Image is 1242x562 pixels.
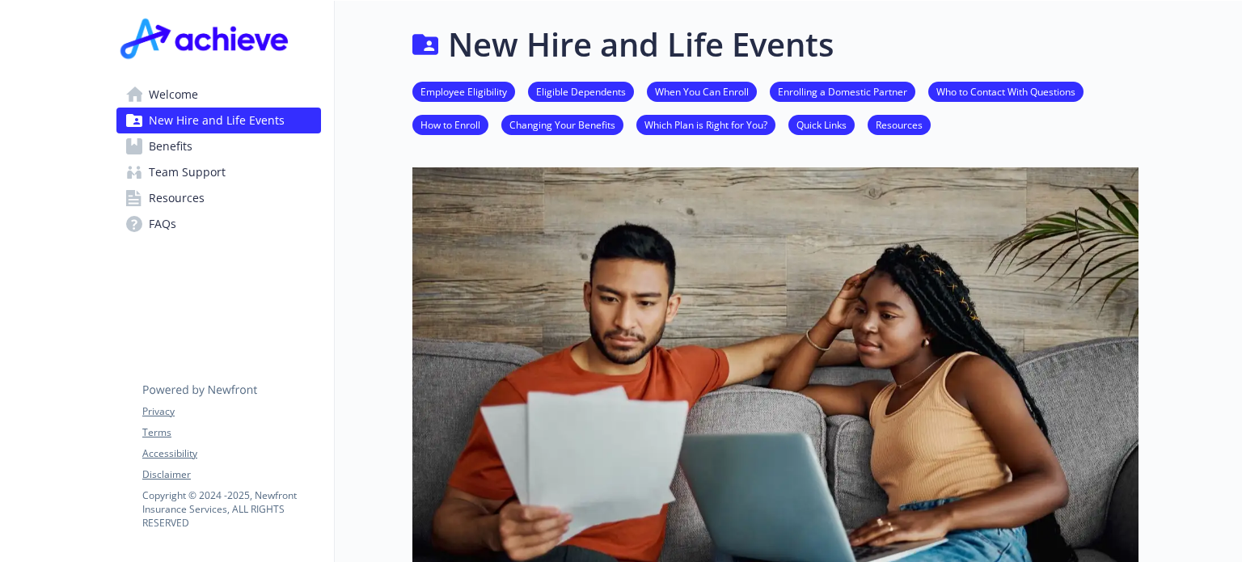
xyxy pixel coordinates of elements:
a: Benefits [116,133,321,159]
a: Changing Your Benefits [501,116,623,132]
a: Welcome [116,82,321,108]
a: Terms [142,425,320,440]
p: Copyright © 2024 - 2025 , Newfront Insurance Services, ALL RIGHTS RESERVED [142,488,320,530]
span: New Hire and Life Events [149,108,285,133]
a: Accessibility [142,446,320,461]
h1: New Hire and Life Events [448,20,834,69]
a: FAQs [116,211,321,237]
a: Employee Eligibility [412,83,515,99]
a: Enrolling a Domestic Partner [770,83,915,99]
a: Quick Links [788,116,855,132]
a: Resources [116,185,321,211]
a: New Hire and Life Events [116,108,321,133]
span: Benefits [149,133,192,159]
span: Team Support [149,159,226,185]
span: Resources [149,185,205,211]
a: Eligible Dependents [528,83,634,99]
a: Which Plan is Right for You? [636,116,775,132]
a: Resources [868,116,931,132]
a: When You Can Enroll [647,83,757,99]
a: Disclaimer [142,467,320,482]
a: Team Support [116,159,321,185]
span: Welcome [149,82,198,108]
a: How to Enroll [412,116,488,132]
a: Privacy [142,404,320,419]
a: Who to Contact With Questions [928,83,1084,99]
span: FAQs [149,211,176,237]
